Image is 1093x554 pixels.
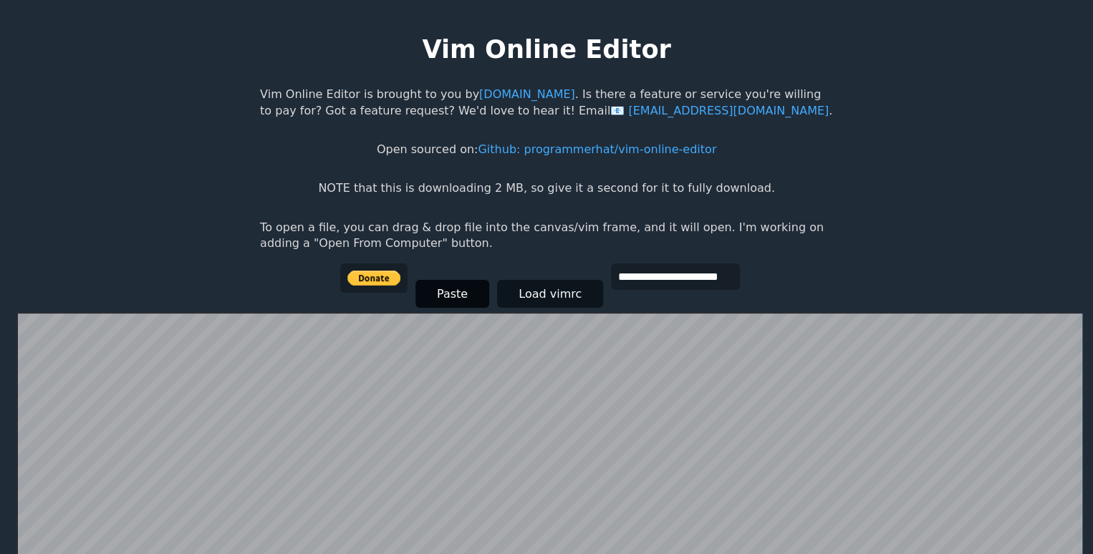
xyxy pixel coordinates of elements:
h1: Vim Online Editor [422,31,670,67]
a: Github: programmerhat/vim-online-editor [478,142,716,156]
p: To open a file, you can drag & drop file into the canvas/vim frame, and it will open. I'm working... [260,220,833,252]
a: [EMAIL_ADDRESS][DOMAIN_NAME] [610,104,829,117]
button: Paste [415,280,489,308]
button: Load vimrc [497,280,603,308]
a: [DOMAIN_NAME] [479,87,575,101]
p: Open sourced on: [377,142,716,157]
p: Vim Online Editor is brought to you by . Is there a feature or service you're willing to pay for?... [260,87,833,119]
p: NOTE that this is downloading 2 MB, so give it a second for it to fully download. [318,180,774,196]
